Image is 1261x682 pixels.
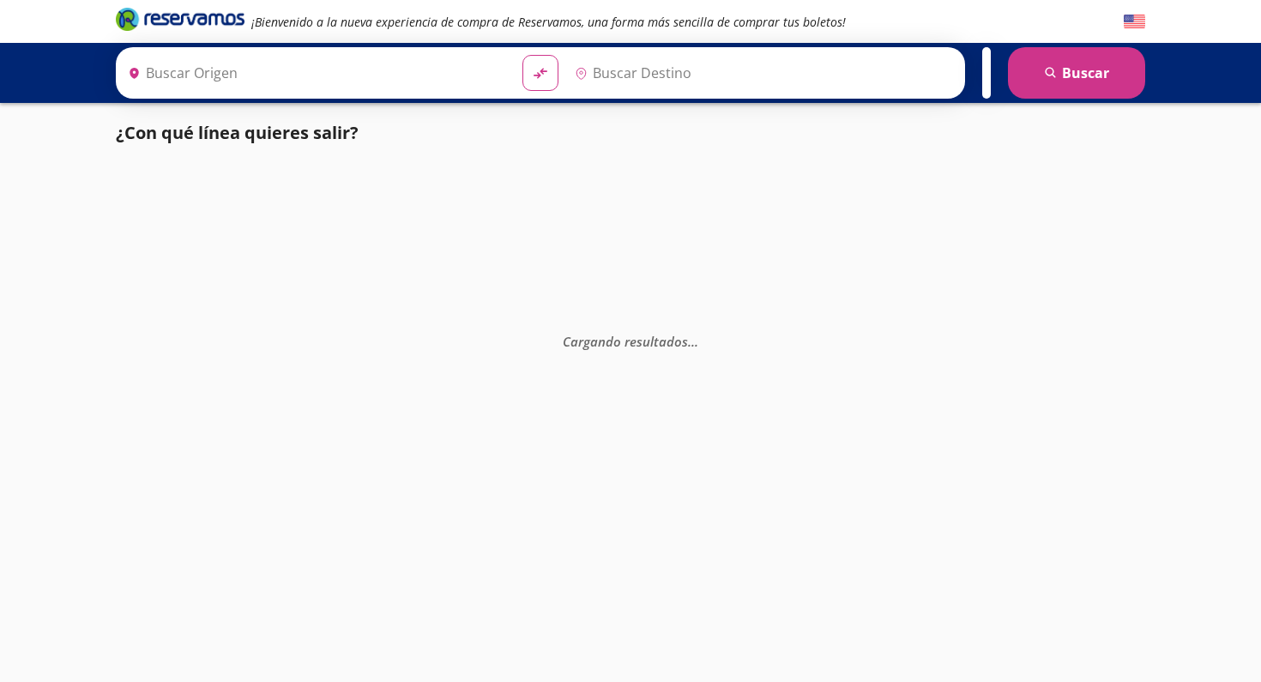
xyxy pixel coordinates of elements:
input: Buscar Origen [121,51,509,94]
span: . [688,332,691,349]
button: English [1124,11,1145,33]
em: Cargando resultados [563,332,698,349]
span: . [695,332,698,349]
em: ¡Bienvenido a la nueva experiencia de compra de Reservamos, una forma más sencilla de comprar tus... [251,14,846,30]
input: Buscar Destino [568,51,956,94]
a: Brand Logo [116,6,244,37]
p: ¿Con qué línea quieres salir? [116,120,359,146]
span: . [691,332,695,349]
button: Buscar [1008,47,1145,99]
i: Brand Logo [116,6,244,32]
